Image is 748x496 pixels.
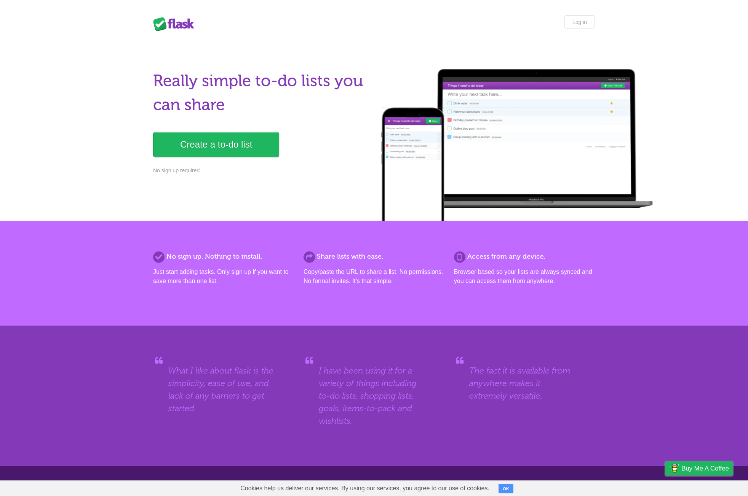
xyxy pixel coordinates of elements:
[153,132,279,157] a: Create a to-do list
[454,251,595,262] h2: Access from any device.
[454,267,595,286] p: Browser based so your lists are always synced and you can access them from anywhere.
[669,462,679,475] img: Buy me a coffee
[304,251,444,262] h2: Share lists with ease.
[469,364,580,402] blockquote: The fact it is available from anywhere makes it extremely versatile.
[153,267,294,286] p: Just start adding tasks. Only sign up if you want to save more than one list.
[564,15,595,29] a: Log in
[681,462,729,475] span: Buy me a coffee
[304,267,444,286] p: Copy/paste the URL to share a list. No permissions. No formal invites. It's that simple.
[319,364,429,427] blockquote: I have been using it for a variety of things including to-do lists, shopping lists, goals, items-...
[665,461,733,475] a: Buy me a coffee
[153,251,294,262] h2: No sign up. Nothing to install.
[168,364,279,415] blockquote: What I like about flask is the simplicity, ease of use, and lack of any barriers to get started.
[153,69,369,117] h1: Really simple to-do lists you can share
[153,17,199,31] div: Flask Lists
[153,167,369,175] p: No sign up required
[499,484,513,493] button: OK
[233,481,497,496] span: Cookies help us deliver our services. By using our services, you agree to our use of cookies.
